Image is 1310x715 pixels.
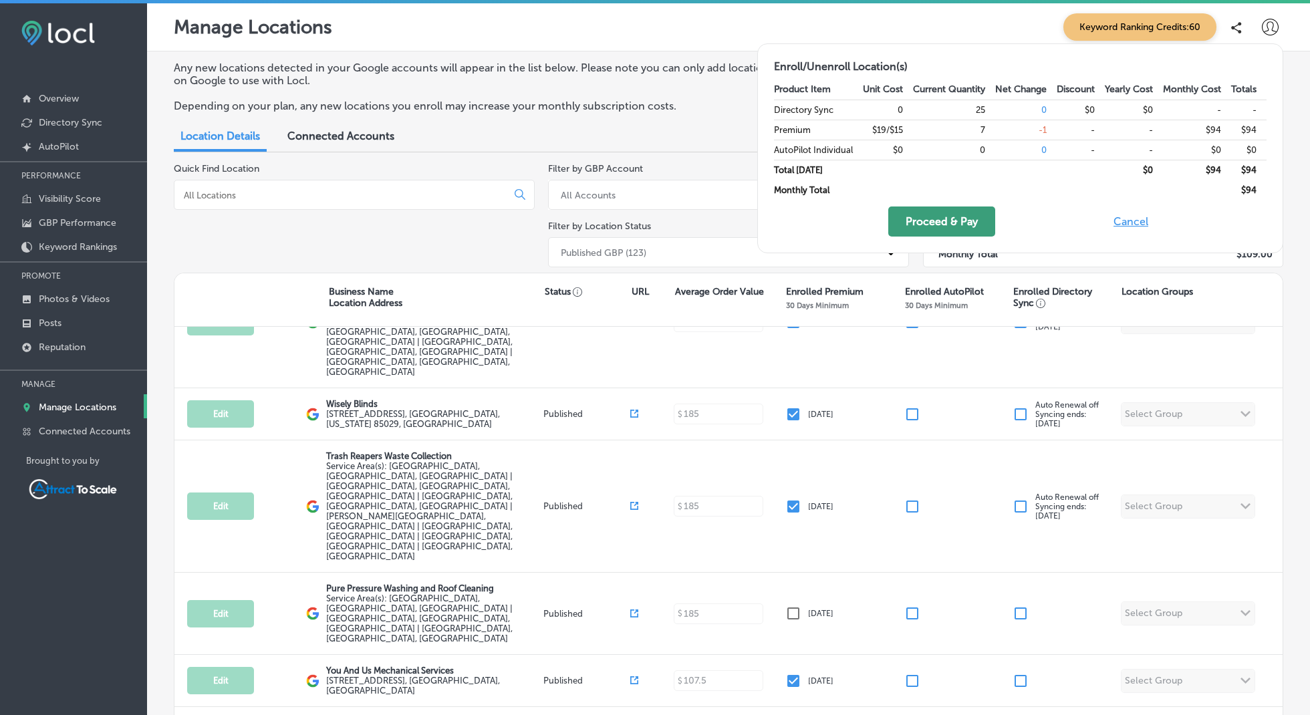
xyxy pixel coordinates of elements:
[39,141,79,152] p: AutoPilot
[180,130,260,142] span: Location Details
[326,451,540,461] p: Trash Reapers Waste Collection
[39,402,116,413] p: Manage Locations
[786,301,849,310] p: 30 Days Minimum
[1013,286,1115,309] p: Enrolled Directory Sync
[306,674,319,688] img: logo
[561,189,616,200] div: All Accounts
[774,180,863,200] td: Monthly Total
[863,140,913,160] td: $0
[774,120,863,140] td: Premium
[774,60,1267,73] h2: Enroll/Unenroll Location(s)
[1105,120,1163,140] td: -
[1231,120,1267,140] td: $94
[329,286,402,309] p: Business Name Location Address
[326,583,540,593] p: Pure Pressure Washing and Roof Cleaning
[808,410,833,419] p: [DATE]
[174,16,332,38] p: Manage Locations
[913,120,995,140] td: 7
[548,163,643,174] label: Filter by GBP Account
[326,593,513,643] span: Cobb County, GA, USA | Cherokee County, GA, USA | Paulding County, GA, USA
[174,163,259,174] label: Quick Find Location
[326,666,540,676] p: You And Us Mechanical Services
[1035,502,1087,521] span: Syncing ends: [DATE]
[1163,120,1231,140] td: $94
[888,206,995,237] button: Proceed & Pay
[1105,80,1163,100] th: Yearly Cost
[1231,160,1267,180] td: $ 94
[543,501,630,511] p: Published
[39,217,116,229] p: GBP Performance
[863,80,913,100] th: Unit Cost
[905,286,984,297] p: Enrolled AutoPilot
[1057,100,1105,120] td: $0
[995,120,1057,140] td: -1
[995,80,1057,100] th: Net Change
[21,21,95,45] img: fda3e92497d09a02dc62c9cd864e3231.png
[548,221,651,232] label: Filter by Location Status
[1105,140,1163,160] td: -
[561,247,646,258] div: Published GBP (123)
[39,426,130,437] p: Connected Accounts
[995,140,1057,160] td: 0
[1057,80,1105,100] th: Discount
[545,286,631,297] p: Status
[913,80,995,100] th: Current Quantity
[39,241,117,253] p: Keyword Rankings
[1122,286,1193,297] p: Location Groups
[863,100,913,120] td: 0
[1163,160,1231,180] td: $ 94
[913,140,995,160] td: 0
[1163,140,1231,160] td: $0
[306,607,319,620] img: logo
[808,609,833,618] p: [DATE]
[187,400,254,428] button: Edit
[26,456,147,466] p: Brought to you by
[287,130,394,142] span: Connected Accounts
[543,409,630,419] p: Published
[1057,120,1105,140] td: -
[1163,100,1231,120] td: -
[1109,206,1152,237] button: Cancel
[995,100,1057,120] td: 0
[326,461,513,561] span: Dallas, GA, USA | Acworth, GA, USA | Kennesaw, GA, USA | Hiram, GA 30141, USA | Dallas, GA 30157,...
[1231,80,1267,100] th: Totals
[39,293,110,305] p: Photos & Videos
[786,286,864,297] p: Enrolled Premium
[1214,242,1283,267] td: $ 109.00
[913,100,995,120] td: 25
[774,80,863,100] th: Product Item
[1057,140,1105,160] td: -
[543,609,630,619] p: Published
[905,301,968,310] p: 30 Days Minimum
[543,676,630,686] p: Published
[1063,13,1216,41] span: Keyword Ranking Credits: 60
[808,502,833,511] p: [DATE]
[39,117,102,128] p: Directory Sync
[326,676,540,696] label: [STREET_ADDRESS] , [GEOGRAPHIC_DATA], [GEOGRAPHIC_DATA]
[26,476,120,502] img: Attract To Scale
[1231,140,1267,160] td: $0
[306,408,319,421] img: logo
[675,286,764,297] p: Average Order Value
[924,242,1028,267] td: Monthly Total
[182,189,504,201] input: All Locations
[1035,492,1099,521] p: Auto Renewal off
[187,600,254,627] button: Edit
[632,286,649,297] p: URL
[39,341,86,353] p: Reputation
[774,160,863,180] td: Total [DATE]
[808,676,833,686] p: [DATE]
[1163,80,1231,100] th: Monthly Cost
[326,399,540,409] p: Wisely Blinds
[174,61,895,87] p: Any new locations detected in your Google accounts will appear in the list below. Please note you...
[187,667,254,694] button: Edit
[1105,160,1163,180] td: $ 0
[1035,400,1099,428] p: Auto Renewal off
[1035,410,1087,428] span: Syncing ends: [DATE]
[39,193,101,204] p: Visibility Score
[1231,100,1267,120] td: -
[187,492,254,520] button: Edit
[174,100,895,112] p: Depending on your plan, any new locations you enroll may increase your monthly subscription costs.
[39,93,79,104] p: Overview
[863,120,913,140] td: $19/$15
